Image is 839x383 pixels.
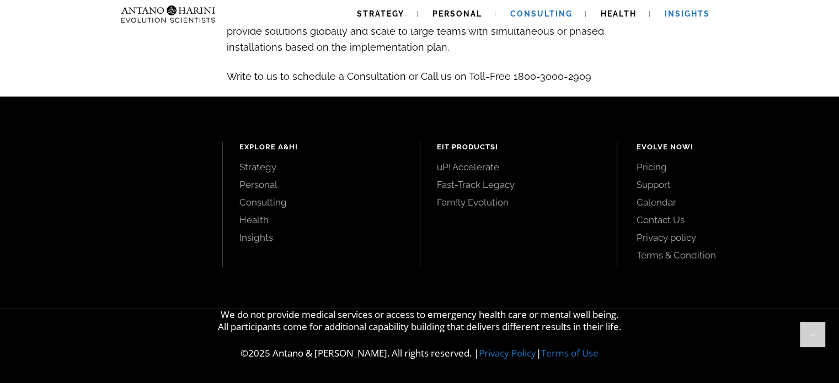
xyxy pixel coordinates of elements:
[637,142,814,153] h4: Evolve Now!
[479,347,536,359] a: Privacy Policy
[239,179,403,191] a: Personal
[227,71,591,82] span: Write to us to schedule a Consultation or Call us on Toll-Free 1800-3000-2909
[510,9,573,18] span: Consulting
[432,9,482,18] span: Personal
[637,231,814,244] a: Privacy policy
[437,161,601,173] a: uP! Accelerate
[239,142,403,153] h4: Explore A&H!
[239,161,403,173] a: Strategy
[239,231,403,244] a: Insights
[437,179,601,191] a: Fast-Track Legacy
[437,196,601,208] a: Fam!ly Evolution
[637,214,814,226] a: Contact Us
[541,347,598,359] a: Terms of Use
[665,9,710,18] span: Insights
[227,10,606,52] span: We have a large team of very niche consultants, specialists and experts who can provide solutions...
[437,142,601,153] h4: EIT Products!
[637,196,814,208] a: Calendar
[637,249,814,261] a: Terms & Condition
[601,9,637,18] span: Health
[357,9,404,18] span: Strategy
[239,214,403,226] a: Health
[637,161,814,173] a: Pricing
[239,196,403,208] a: Consulting
[637,179,814,191] a: Support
